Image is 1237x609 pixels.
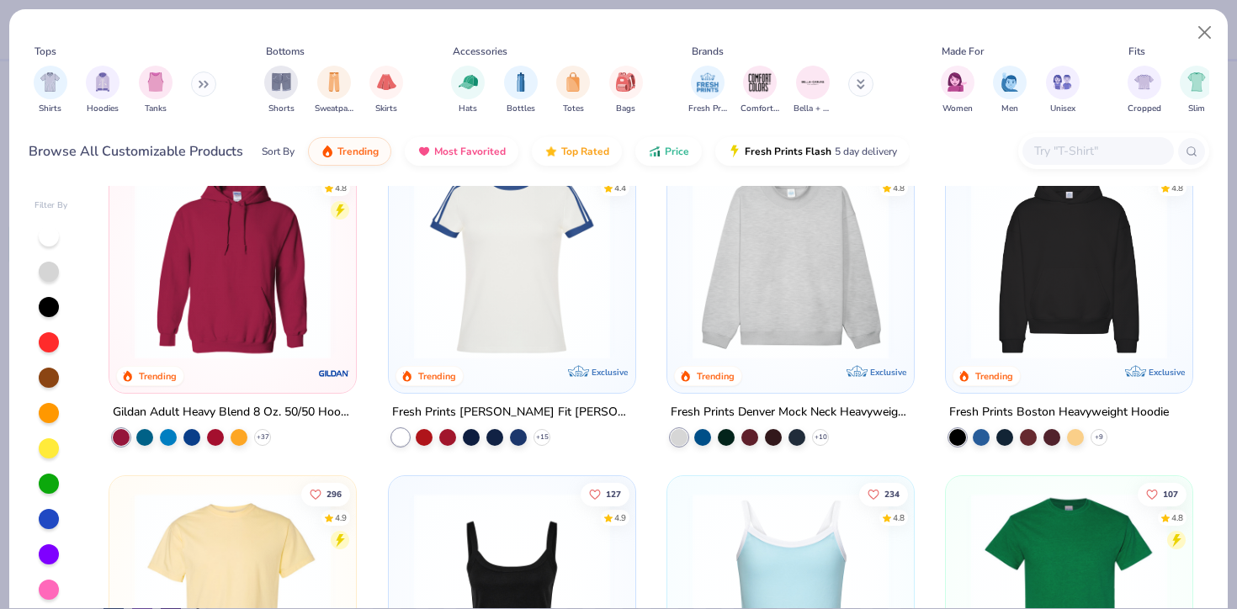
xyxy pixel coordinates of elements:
[87,103,119,115] span: Hoodies
[268,103,295,115] span: Shorts
[512,72,530,92] img: Bottles Image
[315,103,353,115] span: Sweatpants
[616,103,635,115] span: Bags
[264,66,298,115] div: filter for Shorts
[616,72,634,92] img: Bags Image
[35,199,68,212] div: Filter By
[1128,44,1145,59] div: Fits
[1001,72,1019,92] img: Men Image
[315,66,353,115] button: filter button
[745,145,831,158] span: Fresh Prints Flash
[34,66,67,115] button: filter button
[1128,103,1161,115] span: Cropped
[688,66,727,115] button: filter button
[93,72,112,92] img: Hoodies Image
[609,66,643,115] button: filter button
[264,66,298,115] button: filter button
[377,72,396,92] img: Skirts Image
[375,103,397,115] span: Skirts
[369,66,403,115] div: filter for Skirts
[1128,66,1161,115] div: filter for Cropped
[504,66,538,115] div: filter for Bottles
[369,66,403,115] button: filter button
[145,103,167,115] span: Tanks
[942,44,984,59] div: Made For
[1187,72,1206,92] img: Slim Image
[1180,66,1213,115] button: filter button
[741,66,779,115] div: filter for Comfort Colors
[139,66,173,115] div: filter for Tanks
[728,145,741,158] img: flash.gif
[556,66,590,115] div: filter for Totes
[941,66,974,115] button: filter button
[459,103,477,115] span: Hats
[86,66,119,115] div: filter for Hoodies
[1053,72,1072,92] img: Unisex Image
[1046,66,1080,115] button: filter button
[29,141,243,162] div: Browse All Customizable Products
[556,66,590,115] button: filter button
[308,137,391,166] button: Trending
[692,44,724,59] div: Brands
[741,66,779,115] button: filter button
[800,70,826,95] img: Bella + Canvas Image
[741,103,779,115] span: Comfort Colors
[1033,141,1162,161] input: Try "T-Shirt"
[942,103,973,115] span: Women
[35,44,56,59] div: Tops
[504,66,538,115] button: filter button
[39,103,61,115] span: Shirts
[1001,103,1018,115] span: Men
[635,137,702,166] button: Price
[993,66,1027,115] button: filter button
[561,145,609,158] span: Top Rated
[715,137,910,166] button: Fresh Prints Flash5 day delivery
[459,72,478,92] img: Hats Image
[794,66,832,115] div: filter for Bella + Canvas
[1134,72,1154,92] img: Cropped Image
[453,44,507,59] div: Accessories
[139,66,173,115] button: filter button
[34,66,67,115] div: filter for Shirts
[1050,103,1075,115] span: Unisex
[948,72,967,92] img: Women Image
[40,72,60,92] img: Shirts Image
[563,103,584,115] span: Totes
[86,66,119,115] button: filter button
[262,144,295,159] div: Sort By
[507,103,535,115] span: Bottles
[794,66,832,115] button: filter button
[451,66,485,115] div: filter for Hats
[315,66,353,115] div: filter for Sweatpants
[564,72,582,92] img: Totes Image
[417,145,431,158] img: most_fav.gif
[1046,66,1080,115] div: filter for Unisex
[835,142,897,162] span: 5 day delivery
[544,145,558,158] img: TopRated.gif
[941,66,974,115] div: filter for Women
[794,103,832,115] span: Bella + Canvas
[1128,66,1161,115] button: filter button
[451,66,485,115] button: filter button
[993,66,1027,115] div: filter for Men
[272,72,291,92] img: Shorts Image
[665,145,689,158] span: Price
[434,145,506,158] span: Most Favorited
[1189,17,1221,49] button: Close
[532,137,622,166] button: Top Rated
[747,70,772,95] img: Comfort Colors Image
[688,66,727,115] div: filter for Fresh Prints
[1188,103,1205,115] span: Slim
[337,145,379,158] span: Trending
[405,137,518,166] button: Most Favorited
[1180,66,1213,115] div: filter for Slim
[688,103,727,115] span: Fresh Prints
[609,66,643,115] div: filter for Bags
[695,70,720,95] img: Fresh Prints Image
[325,72,343,92] img: Sweatpants Image
[266,44,305,59] div: Bottoms
[146,72,165,92] img: Tanks Image
[321,145,334,158] img: trending.gif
